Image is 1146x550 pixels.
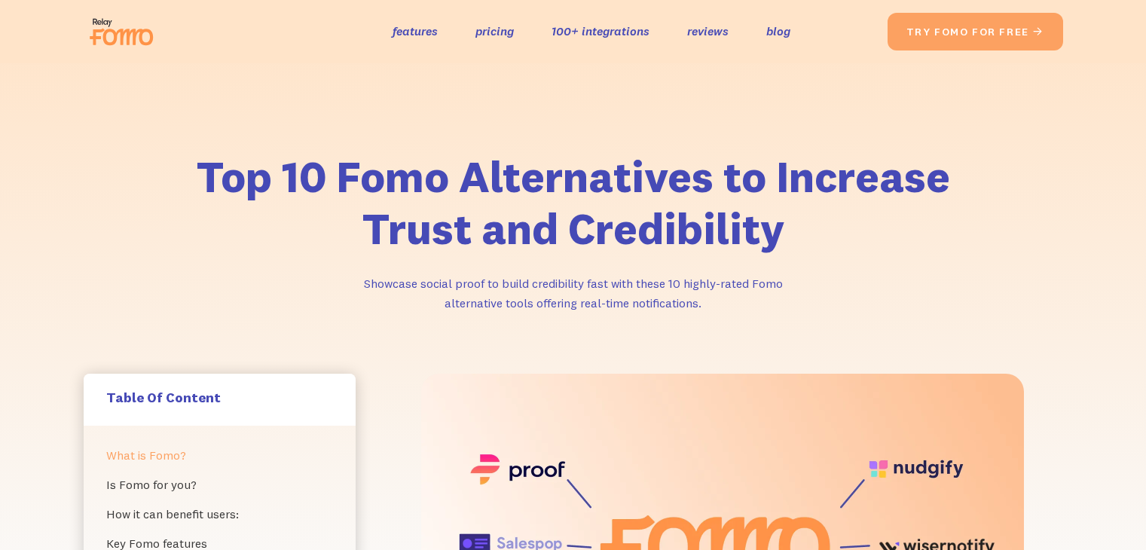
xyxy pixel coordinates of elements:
a: blog [766,20,790,42]
a: 100+ integrations [552,20,649,42]
a: features [393,20,438,42]
a: How it can benefit users: [106,500,333,529]
a: pricing [475,20,514,42]
h5: Table Of Content [106,389,333,406]
a: Is Fomo for you? [106,470,333,500]
p: Showcase social proof to build credibility fast with these 10 highly-rated Fomo alternative tools... [347,273,799,313]
span:  [1032,25,1044,38]
h1: Top 10 Fomo Alternatives to Increase Trust and Credibility [189,151,958,255]
a: reviews [687,20,729,42]
a: try fomo for free [888,13,1063,50]
a: What is Fomo? [106,441,333,470]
